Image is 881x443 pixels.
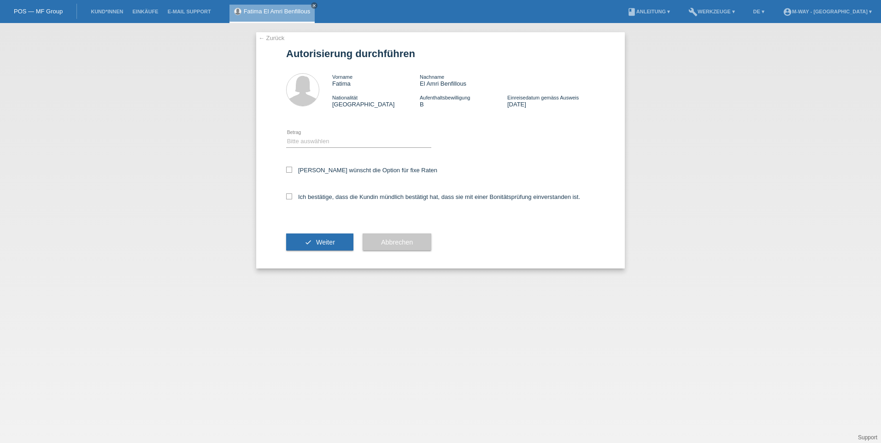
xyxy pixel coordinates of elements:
span: Abbrechen [381,239,413,246]
label: Ich bestätige, dass die Kundin mündlich bestätigt hat, dass sie mit einer Bonitätsprüfung einvers... [286,193,580,200]
span: Aufenthaltsbewilligung [420,95,470,100]
div: [DATE] [507,94,595,108]
div: [GEOGRAPHIC_DATA] [332,94,420,108]
a: close [311,2,317,9]
div: Fatima [332,73,420,87]
div: El Amri Benfillous [420,73,507,87]
i: book [627,7,636,17]
i: close [312,3,317,8]
span: Weiter [316,239,335,246]
h1: Autorisierung durchführen [286,48,595,59]
a: buildWerkzeuge ▾ [684,9,740,14]
a: E-Mail Support [163,9,216,14]
i: account_circle [783,7,792,17]
label: [PERSON_NAME] wünscht die Option für fixe Raten [286,167,437,174]
button: Abbrechen [363,233,431,251]
a: DE ▾ [749,9,769,14]
a: Support [858,434,877,441]
a: ← Zurück [258,35,284,41]
button: check Weiter [286,233,353,251]
i: check [305,239,312,246]
a: POS — MF Group [14,8,63,15]
span: Nationalität [332,95,358,100]
a: bookAnleitung ▾ [623,9,675,14]
a: account_circlem-way - [GEOGRAPHIC_DATA] ▾ [778,9,876,14]
span: Einreisedatum gemäss Ausweis [507,95,579,100]
div: B [420,94,507,108]
a: Kund*innen [86,9,128,14]
i: build [688,7,698,17]
span: Vorname [332,74,352,80]
a: Fatima El Amri Benfillous [244,8,311,15]
a: Einkäufe [128,9,163,14]
span: Nachname [420,74,444,80]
